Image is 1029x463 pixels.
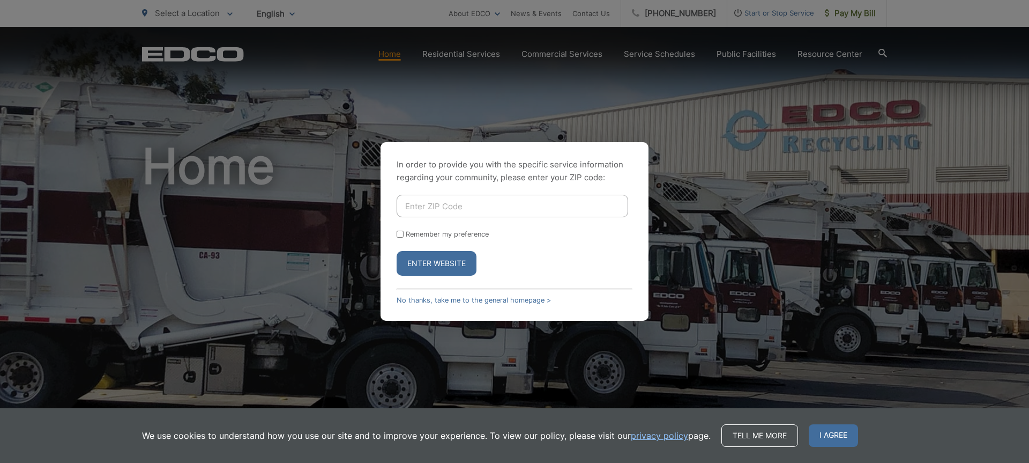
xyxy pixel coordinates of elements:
p: We use cookies to understand how you use our site and to improve your experience. To view our pol... [142,429,711,442]
span: I agree [809,424,858,447]
input: Enter ZIP Code [397,195,628,217]
p: In order to provide you with the specific service information regarding your community, please en... [397,158,632,184]
a: Tell me more [721,424,798,447]
a: privacy policy [631,429,688,442]
a: No thanks, take me to the general homepage > [397,296,551,304]
label: Remember my preference [406,230,489,238]
button: Enter Website [397,251,476,276]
